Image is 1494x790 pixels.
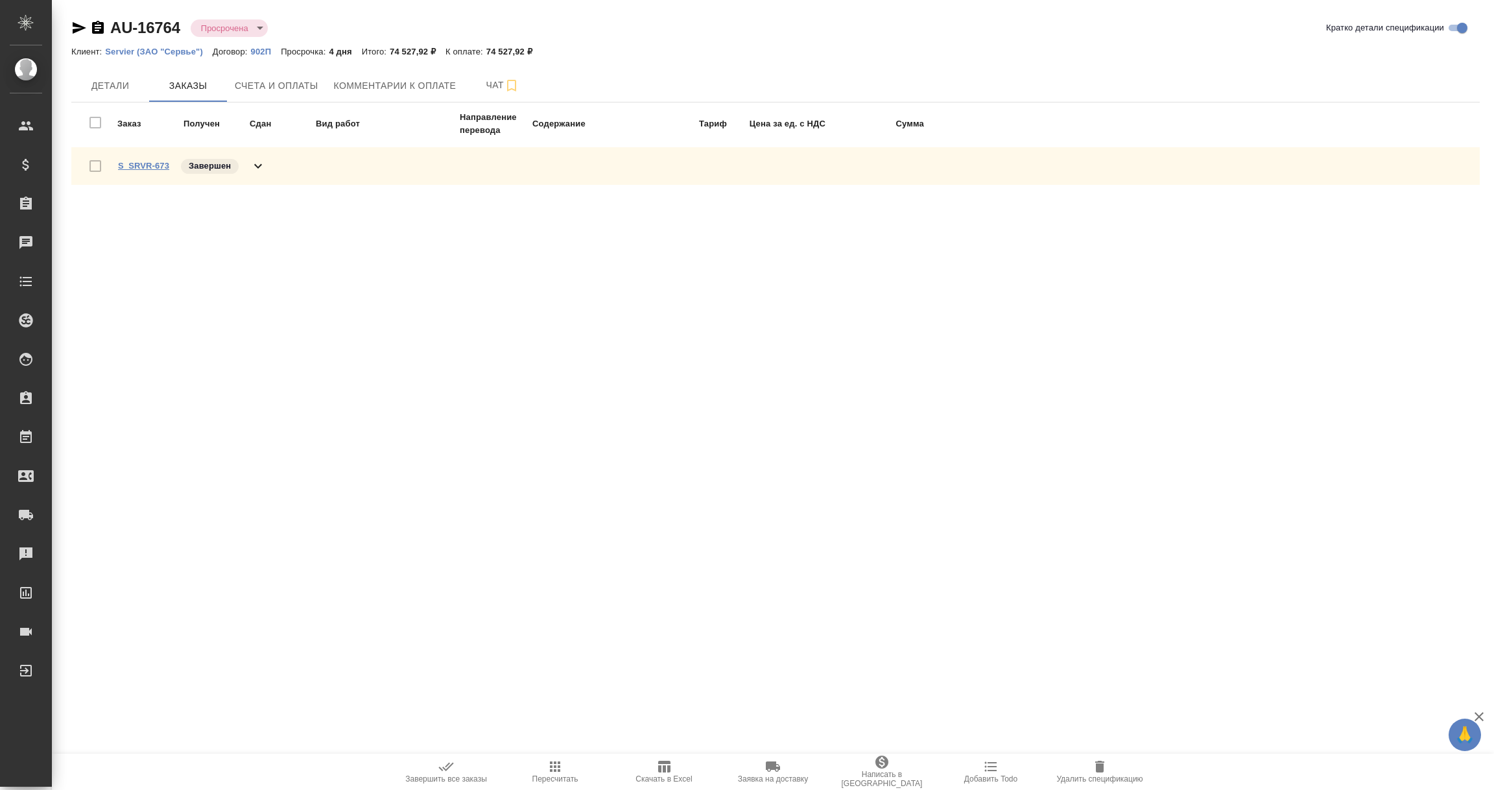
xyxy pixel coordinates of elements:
td: Тариф [637,110,728,138]
a: Servier (ЗАО "Сервье") [105,45,213,56]
p: 74 527,92 ₽ [486,47,542,56]
span: Заказы [157,78,219,94]
a: S_SRVR-673 [118,161,169,171]
td: Вид работ [315,110,458,138]
p: Итого: [362,47,390,56]
button: Скопировать ссылку для ЯМессенджера [71,20,87,36]
p: 74 527,92 ₽ [390,47,445,56]
button: 🙏 [1449,719,1481,751]
td: Направление перевода [459,110,530,138]
p: Договор: [213,47,251,56]
span: Кратко детали спецификации [1326,21,1444,34]
td: Цена за ед. с НДС [729,110,826,138]
a: AU-16764 [110,19,180,36]
a: 902П [251,45,281,56]
span: Комментарии к оплате [334,78,456,94]
span: 🙏 [1454,721,1476,748]
p: Просрочка: [281,47,329,56]
span: Детали [79,78,141,94]
td: Получен [183,110,248,138]
p: 902П [251,47,281,56]
p: К оплате: [445,47,486,56]
button: Просрочена [197,23,252,34]
span: Счета и оплаты [235,78,318,94]
td: Сдан [249,110,314,138]
button: Скопировать ссылку [90,20,106,36]
div: Просрочена [191,19,268,37]
td: Сумма [827,110,925,138]
svg: Подписаться [504,78,519,93]
p: Servier (ЗАО "Сервье") [105,47,213,56]
span: Чат [471,77,534,93]
td: Содержание [532,110,635,138]
td: Заказ [117,110,182,138]
div: S_SRVR-673Завершен [71,147,1480,185]
p: Клиент: [71,47,105,56]
p: 4 дня [329,47,361,56]
p: Завершен [189,160,231,173]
